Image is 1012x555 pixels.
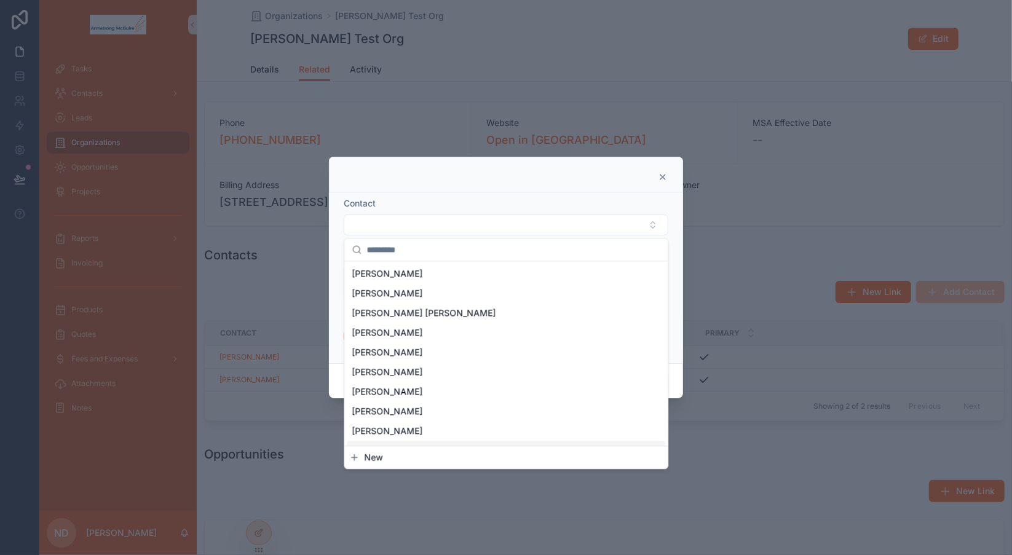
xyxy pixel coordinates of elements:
span: [PERSON_NAME] [352,287,422,299]
button: Select Button [344,215,668,235]
div: Suggestions [344,261,668,446]
span: [PERSON_NAME] [352,405,422,417]
span: [PERSON_NAME] [352,366,422,378]
span: [PERSON_NAME] [PERSON_NAME] [352,307,496,319]
span: [PERSON_NAME] [352,444,422,457]
span: [PERSON_NAME] [352,326,422,339]
span: [PERSON_NAME] [352,425,422,437]
span: [PERSON_NAME] [352,267,422,280]
button: New [349,451,663,463]
span: Contact [344,198,376,208]
span: New [364,451,382,463]
span: [PERSON_NAME] [352,346,422,358]
span: [PERSON_NAME] [352,385,422,398]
